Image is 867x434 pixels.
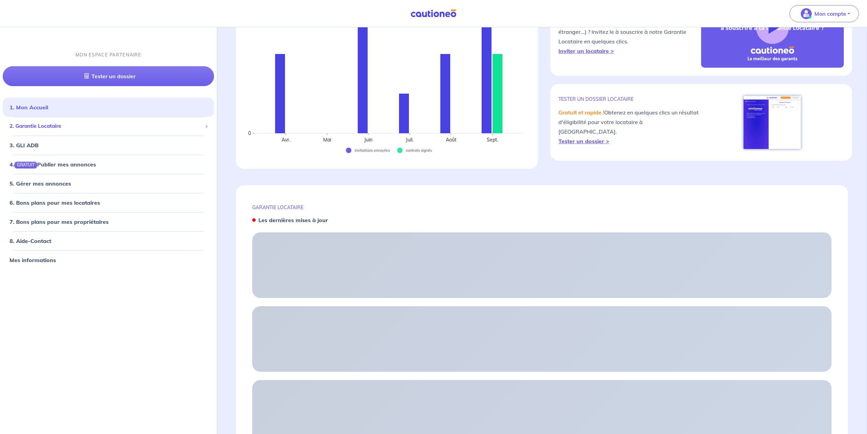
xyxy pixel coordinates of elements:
[3,120,214,133] div: 2. Garantie Locataire
[790,5,859,22] button: illu_account_valid_menu.svgMon compte
[3,66,214,86] a: Tester un dossier
[814,10,846,18] p: Mon compte
[3,253,214,267] div: Mes informations
[3,215,214,229] div: 7. Bons plans pour mes propriétaires
[10,104,48,111] a: 1. Mon Accueil
[10,180,71,187] a: 5. Gérer mes annonces
[364,137,372,143] text: Juin
[3,138,214,152] div: 3. GLI ADB
[3,234,214,248] div: 8. Aide-Contact
[446,137,456,143] text: Août
[258,217,328,223] strong: Les dernières mises à jour
[10,238,51,244] a: 8. Aide-Contact
[10,142,39,149] a: 3. GLI ADB
[75,52,141,58] p: MON ESPACE PARTENAIRE
[3,196,214,209] div: 6. Bons plans pour mes locataires
[3,177,214,190] div: 5. Gérer mes annonces
[558,96,701,102] p: TESTER un dossier locataire
[282,137,290,143] text: Avr.
[487,137,498,143] text: Sept.
[3,100,214,114] div: 1. Mon Accueil
[558,8,701,56] p: (cdd, indépendant, retraité, étudiant étranger...) ? Invitez le à souscrire à notre Garantie Loca...
[10,161,96,168] a: 4.GRATUITPublier mes annonces
[10,257,56,263] a: Mes informations
[10,199,100,206] a: 6. Bons plans pour mes locataires
[558,48,614,54] a: Inviter un locataire >
[801,8,812,19] img: illu_account_valid_menu.svg
[323,137,331,143] text: Mai
[3,158,214,171] div: 4.GRATUITPublier mes annonces
[252,204,832,211] p: GARANTIE LOCATAIRE
[558,138,609,145] a: Tester un dossier >
[408,9,459,18] img: Cautioneo
[558,108,701,146] p: Obtenez en quelques clics un résultat d'éligibilité pour votre locataire à [GEOGRAPHIC_DATA].
[558,109,604,116] em: Gratuit et rapide !
[248,130,251,136] text: 0
[10,122,202,130] span: 2. Garantie Locataire
[10,218,109,225] a: 7. Bons plans pour mes propriétaires
[406,137,413,143] text: Juil.
[740,92,805,152] img: simulateur.png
